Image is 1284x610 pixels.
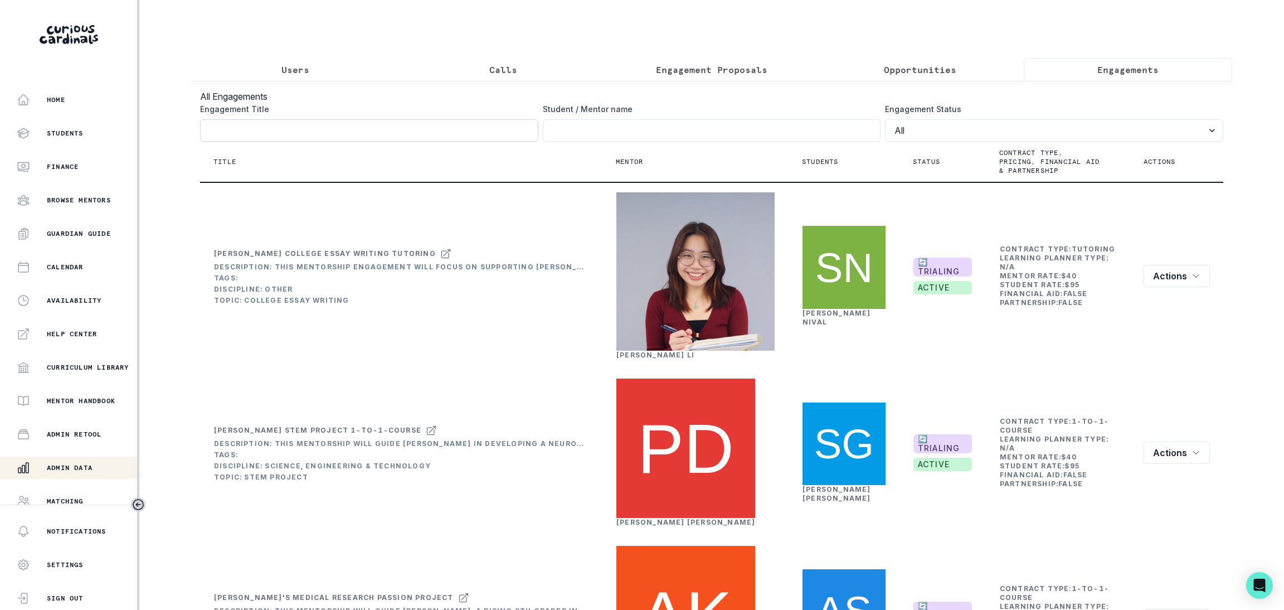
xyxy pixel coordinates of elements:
b: $ 95 [1064,280,1080,289]
b: $ 95 [1064,462,1080,470]
div: Topic: STEM Project [214,473,588,482]
div: [PERSON_NAME]'s Medical Research Passion Project [214,593,454,602]
b: 1-to-1-course [1000,584,1109,602]
div: Tags: [214,274,588,283]
b: 1-to-1-course [1000,417,1109,434]
p: Calls [489,63,517,76]
a: [PERSON_NAME] Li [616,351,694,359]
p: Users [281,63,309,76]
p: Admin Retool [47,430,101,439]
p: Browse Mentors [47,196,111,205]
label: Engagement Title [200,103,532,115]
p: Status [913,157,940,166]
p: Guardian Guide [47,229,111,238]
span: active [913,458,972,471]
p: Students [47,129,84,138]
button: row menu [1144,442,1210,464]
p: Settings [47,560,84,569]
div: Description: This mentorship engagement will focus on supporting [PERSON_NAME], a community colle... [214,263,588,272]
div: Open Intercom Messenger [1246,572,1273,599]
td: Contract Type: Learning Planner Type: Mentor Rate: Student Rate: Financial Aid: Partnership: [999,244,1117,308]
span: active [913,281,972,294]
p: Title [213,157,236,166]
p: Students [802,157,839,166]
div: Topic: College Essay Writing [214,296,588,305]
b: N/A [1000,263,1015,271]
div: Discipline: Other [214,285,588,294]
p: Sign Out [47,594,84,603]
p: Calendar [47,263,84,272]
b: N/A [1000,444,1015,452]
span: 🔄 TRIALING [913,258,972,277]
h3: All Engagements [200,90,1223,103]
a: [PERSON_NAME] [PERSON_NAME] [616,518,755,526]
img: Curious Cardinals Logo [40,25,98,44]
div: Description: This mentorship will guide [PERSON_NAME] in developing a neuroscience research proje... [214,439,588,448]
a: [PERSON_NAME] Nival [802,309,871,326]
td: Contract Type: Learning Planner Type: Mentor Rate: Student Rate: Financial Aid: Partnership: [999,417,1117,489]
b: $ 40 [1061,272,1077,280]
p: Engagements [1097,63,1159,76]
div: [PERSON_NAME] STEM Project 1-to-1-course [214,426,421,435]
p: Actions [1144,157,1175,166]
p: Notifications [47,527,106,536]
b: false [1063,471,1088,479]
a: [PERSON_NAME] [PERSON_NAME] [802,485,871,502]
label: Engagement Status [885,103,1217,115]
p: Opportunities [884,63,956,76]
label: Student / Mentor name [543,103,874,115]
p: Engagement Proposals [656,63,767,76]
p: Availability [47,296,101,305]
p: Admin Data [47,463,93,472]
p: Mentor Handbook [47,396,115,405]
p: Home [47,95,65,104]
p: Contract type, pricing, financial aid & partnership [999,148,1103,175]
button: Toggle sidebar [131,497,145,512]
p: Finance [47,162,79,171]
p: Help Center [47,330,97,338]
b: false [1058,298,1083,307]
div: Discipline: Science, Engineering & Technology [214,462,588,471]
b: false [1063,289,1088,298]
div: Tags: [214,451,588,459]
p: Mentor [616,157,643,166]
b: false [1058,480,1083,488]
div: [PERSON_NAME] College Essay Writing tutoring [214,249,436,258]
b: tutoring [1072,245,1116,253]
p: Curriculum Library [47,363,129,372]
span: 🔄 TRIALING [913,434,972,453]
b: $ 40 [1061,453,1077,461]
button: row menu [1144,265,1210,287]
p: Matching [47,497,84,506]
